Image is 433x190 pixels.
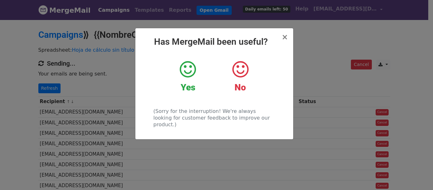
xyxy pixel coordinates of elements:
button: Close [281,33,288,41]
p: (Sorry for the interruption! We're always looking for customer feedback to improve our product.) [153,108,275,128]
strong: Yes [181,82,195,93]
a: No [219,60,262,93]
span: × [281,33,288,42]
a: Yes [166,60,209,93]
h2: Has MergeMail been useful? [140,36,288,47]
strong: No [235,82,246,93]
